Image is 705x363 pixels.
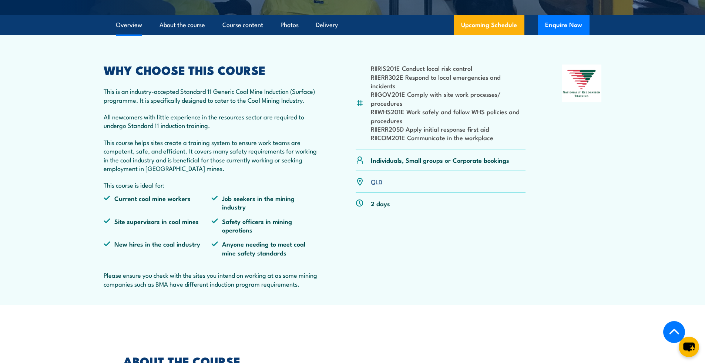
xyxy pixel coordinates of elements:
[281,15,299,35] a: Photos
[211,194,319,211] li: Job seekers in the mining industry
[222,15,263,35] a: Course content
[104,217,212,234] li: Site supervisors in coal mines
[371,107,526,125] li: RIIWHS201E Work safely and follow WHS policies and procedures
[211,240,319,257] li: Anyone needing to meet coal mine safety standards
[316,15,338,35] a: Delivery
[371,133,526,142] li: RIICOM201E Communicate in the workplace
[371,199,390,208] p: 2 days
[371,64,526,72] li: RIIRIS201E Conduct local risk control
[562,65,602,102] img: Nationally Recognised Training logo.
[679,337,699,357] button: chat-button
[104,181,320,189] p: This course is ideal for:
[104,65,320,75] h2: WHY CHOOSE THIS COURSE
[104,240,212,257] li: New hires in the coal industry
[104,112,320,130] p: All newcomers with little experience in the resources sector are required to undergo Standard 11 ...
[454,15,524,35] a: Upcoming Schedule
[371,73,526,90] li: RIIERR302E Respond to local emergencies and incidents
[211,217,319,234] li: Safety officers in mining operations
[371,177,382,186] a: QLD
[371,156,509,164] p: Individuals, Small groups or Corporate bookings
[104,138,320,173] p: This course helps sites create a training system to ensure work teams are competent, safe, and ef...
[104,194,212,211] li: Current coal mine workers
[160,15,205,35] a: About the course
[116,15,142,35] a: Overview
[538,15,590,35] button: Enquire Now
[104,87,320,104] p: This is an industry-accepted Standard 11 Generic Coal Mine Induction (Surface) programme. It is s...
[371,90,526,107] li: RIIGOV201E Comply with site work processes/ procedures
[104,271,320,288] p: Please ensure you check with the sites you intend on working at as some mining companies such as ...
[371,125,526,133] li: RIIERR205D Apply initial response first aid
